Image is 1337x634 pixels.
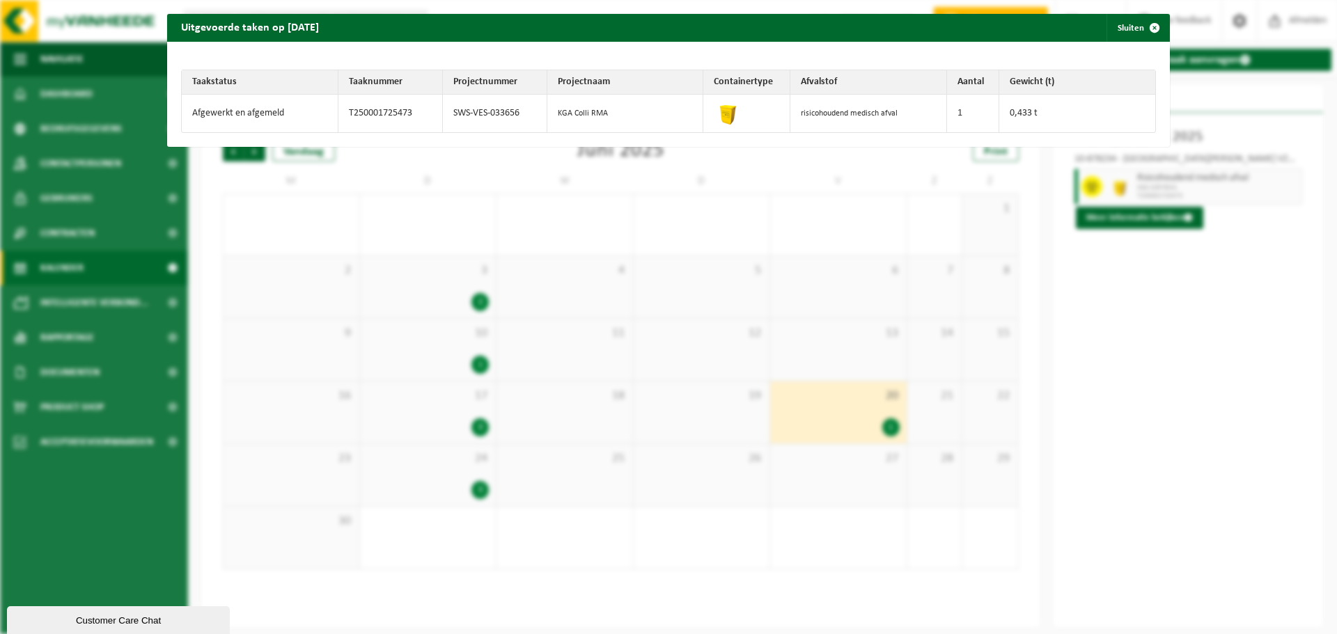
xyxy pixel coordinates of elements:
[167,14,333,40] h2: Uitgevoerde taken op [DATE]
[547,70,704,95] th: Projectnaam
[947,95,999,132] td: 1
[947,70,999,95] th: Aantal
[443,95,547,132] td: SWS-VES-033656
[443,70,547,95] th: Projectnummer
[182,95,338,132] td: Afgewerkt en afgemeld
[790,95,947,132] td: risicohoudend medisch afval
[790,70,947,95] th: Afvalstof
[338,95,443,132] td: T250001725473
[703,70,790,95] th: Containertype
[182,70,338,95] th: Taakstatus
[999,95,1156,132] td: 0,433 t
[714,98,742,126] img: LP-SB-00050-HPE-22
[7,603,233,634] iframe: chat widget
[547,95,704,132] td: KGA Colli RMA
[338,70,443,95] th: Taaknummer
[1107,14,1168,42] button: Sluiten
[999,70,1156,95] th: Gewicht (t)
